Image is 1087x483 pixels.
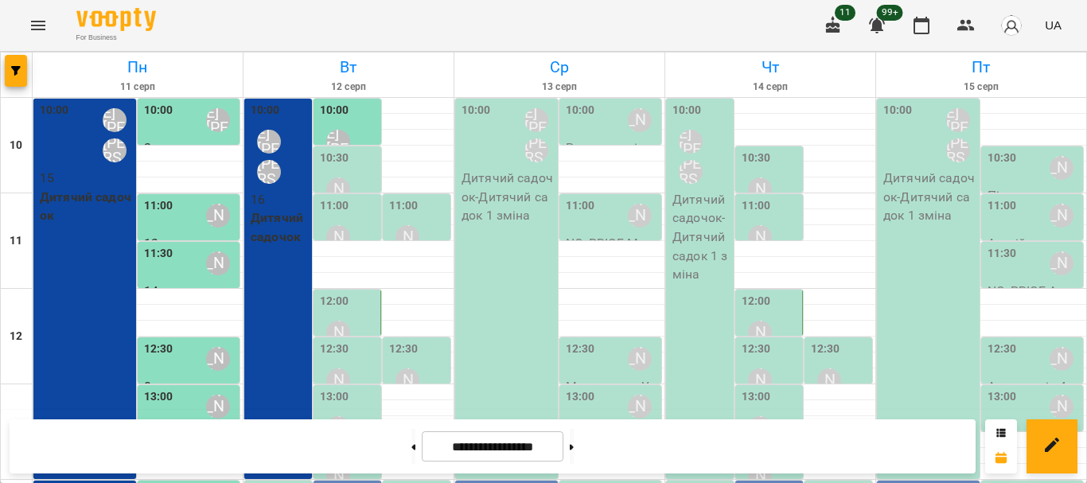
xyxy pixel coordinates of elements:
[883,102,913,119] label: 10:00
[144,197,173,215] label: 11:00
[40,169,133,188] p: 15
[1038,10,1068,40] button: UA
[668,55,873,80] h6: Чт
[144,245,173,263] label: 11:30
[251,190,309,209] p: 16
[679,160,703,184] div: Котомська Ірина Віталіївна
[326,368,350,392] div: Резенчук Світлана Анатоліїївна
[988,341,1017,358] label: 12:30
[879,80,1084,95] h6: 15 серп
[326,225,350,249] div: Бондарєва Віолєтта
[879,55,1084,80] h6: Пт
[389,341,419,358] label: 12:30
[320,150,349,167] label: 10:30
[566,388,595,406] label: 13:00
[988,377,1081,415] p: Арт-терапія 4+ - Арт-терапія
[144,341,173,358] label: 12:30
[320,341,349,358] label: 12:30
[1050,395,1073,419] div: Резенчук Світлана Анатоліїївна
[206,204,230,228] div: Москалець Олена Вікторівна
[748,321,772,345] div: Грінченко Анна
[566,138,659,213] p: Розвиваючі заняття малюки 2+ - Розвиваючі заняття
[566,377,659,434] p: Малювання - Уроки малювання
[628,395,652,419] div: Резенчук Світлана Анатоліїївна
[566,234,659,290] p: NO_PRICE - Малювання 3D ручкою
[103,138,127,162] div: Котомська Ірина Віталіївна
[672,102,702,119] label: 10:00
[811,341,840,358] label: 12:30
[748,225,772,249] div: Москалець Олена Вікторівна
[10,232,22,250] h6: 11
[742,388,771,406] label: 13:00
[566,197,595,215] label: 11:00
[742,293,771,310] label: 12:00
[988,186,1081,243] p: Підготовка до школи - Підготовка до школи
[35,55,240,80] h6: Пн
[206,251,230,275] div: Гусєва Олена
[988,234,1081,290] p: Англійська мова 4-6 р. - Англійська мова 4+
[144,388,173,406] label: 13:00
[206,347,230,371] div: Резенчук Світлана Анатоліїївна
[817,368,841,392] div: Бондарєва Віолєтта
[320,293,349,310] label: 12:00
[326,177,350,201] div: Москалець Олена Вікторівна
[395,225,419,249] div: Москалець Олена Вікторівна
[988,197,1017,215] label: 11:00
[19,6,57,45] button: Menu
[40,102,69,119] label: 10:00
[524,138,548,162] div: Котомська Ірина Віталіївна
[628,347,652,371] div: Резенчук Світлана Анатоліїївна
[566,102,595,119] label: 10:00
[457,55,662,80] h6: Ср
[389,197,419,215] label: 11:00
[144,138,237,158] p: 2
[257,130,281,154] div: Шварова Марина
[76,33,156,43] span: For Business
[946,108,970,132] div: Шварова Марина
[251,102,280,119] label: 10:00
[206,395,230,419] div: Резенчук Світлана Анатоліїївна
[628,108,652,132] div: Бондарєва Віолєтта
[946,138,970,162] div: Котомська Ірина Віталіївна
[10,137,22,154] h6: 10
[835,5,855,21] span: 11
[566,341,595,358] label: 12:30
[10,328,22,345] h6: 12
[144,377,237,396] p: 8
[395,368,419,392] div: Бондарєва Віолєтта
[988,388,1017,406] label: 13:00
[1045,17,1062,33] span: UA
[988,245,1017,263] label: 11:30
[524,108,548,132] div: Шварова Марина
[988,282,1081,319] p: NO_PRICE - Англійська мова 5+
[1050,204,1073,228] div: Бондарєва Віолєтта
[320,197,349,215] label: 11:00
[457,80,662,95] h6: 13 серп
[748,368,772,392] div: Резенчук Світлана Анатоліїївна
[144,102,173,119] label: 10:00
[679,130,703,154] div: Шварова Марина
[742,150,771,167] label: 10:30
[320,388,349,406] label: 13:00
[462,169,555,225] p: Дитячий садочок - Дитячий садок 1 зміна
[144,282,237,301] p: 14
[35,80,240,95] h6: 11 серп
[1050,156,1073,180] div: Москалець Олена Вікторівна
[246,80,451,95] h6: 12 серп
[251,208,309,246] p: Дитячий садочок
[877,5,903,21] span: 99+
[1050,251,1073,275] div: Бондарєва Віолєтта
[1050,347,1073,371] div: Резенчук Світлана Анатоліїївна
[326,130,350,154] div: Шварова Марина
[883,169,976,225] p: Дитячий садочок - Дитячий садок 1 зміна
[1000,14,1023,37] img: avatar_s.png
[742,197,771,215] label: 11:00
[40,188,133,225] p: Дитячий садочок
[326,321,350,345] div: Грінченко Анна
[748,177,772,201] div: Москалець Олена Вікторівна
[257,160,281,184] div: Котомська Ірина Віталіївна
[246,55,451,80] h6: Вт
[144,234,237,253] p: 13
[206,108,230,132] div: Шварова Марина
[76,8,156,31] img: Voopty Logo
